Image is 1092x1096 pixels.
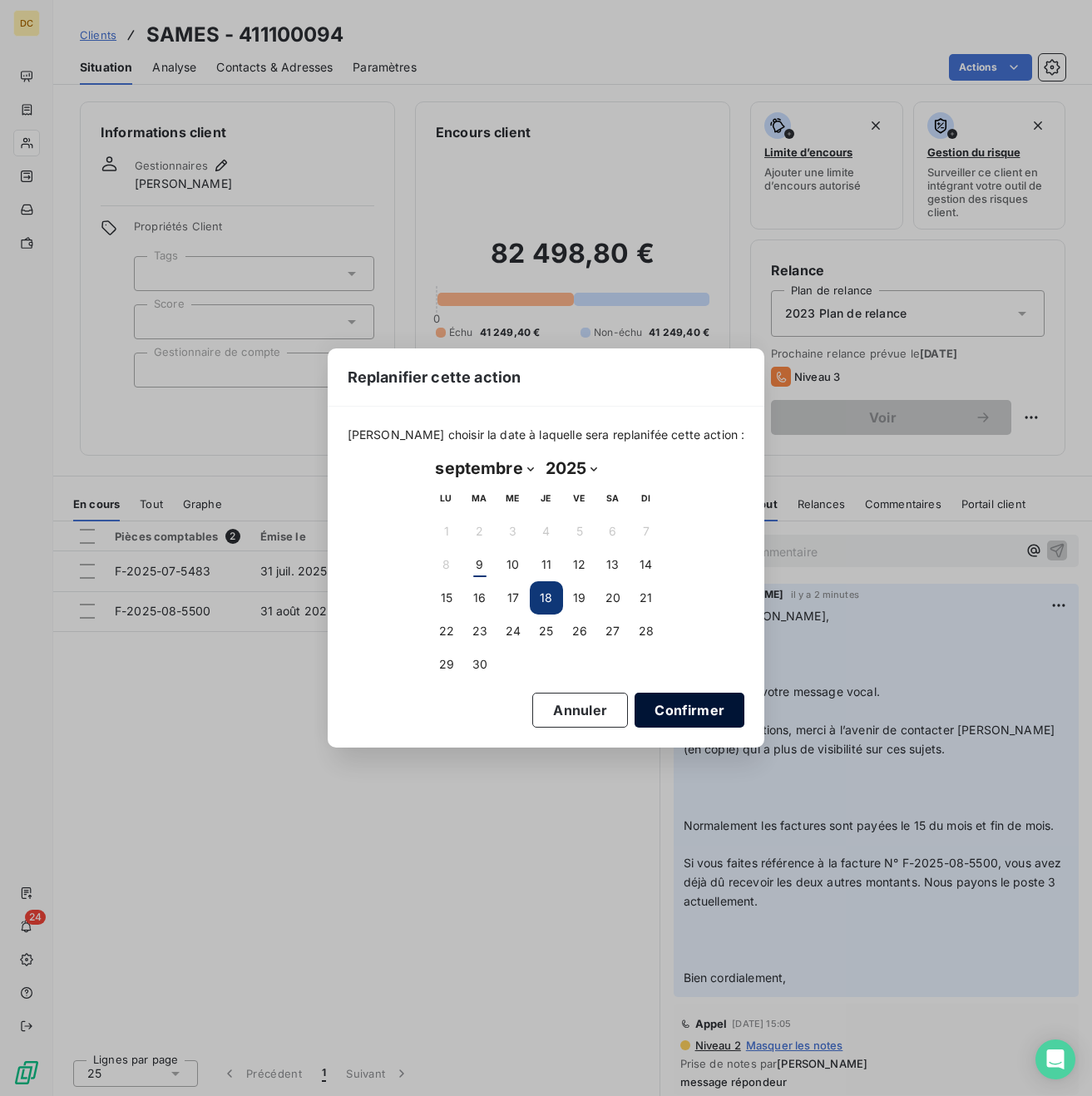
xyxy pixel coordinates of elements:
[497,515,530,548] button: 3
[430,581,463,615] button: 15
[630,515,663,548] button: 7
[348,427,745,443] span: [PERSON_NAME] choisir la date à laquelle sera replanifée cette action :
[630,481,663,515] th: dimanche
[630,548,663,581] button: 14
[348,366,521,388] span: Replanifier cette action
[630,615,663,648] button: 28
[532,693,628,728] button: Annuler
[430,548,463,581] button: 8
[635,693,744,728] button: Confirmer
[497,615,530,648] button: 24
[463,548,497,581] button: 9
[530,548,563,581] button: 11
[563,548,596,581] button: 12
[630,581,663,615] button: 21
[563,581,596,615] button: 19
[596,515,630,548] button: 6
[596,481,630,515] th: samedi
[497,581,530,615] button: 17
[430,648,463,681] button: 29
[596,548,630,581] button: 13
[530,581,563,615] button: 18
[530,481,563,515] th: jeudi
[463,515,497,548] button: 2
[596,581,630,615] button: 20
[430,615,463,648] button: 22
[563,481,596,515] th: vendredi
[563,515,596,548] button: 5
[430,515,463,548] button: 1
[463,481,497,515] th: mardi
[463,615,497,648] button: 23
[530,615,563,648] button: 25
[1035,1039,1075,1079] div: Open Intercom Messenger
[530,515,563,548] button: 4
[596,615,630,648] button: 27
[463,648,497,681] button: 30
[463,581,497,615] button: 16
[563,615,596,648] button: 26
[497,481,530,515] th: mercredi
[497,548,530,581] button: 10
[430,481,463,515] th: lundi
